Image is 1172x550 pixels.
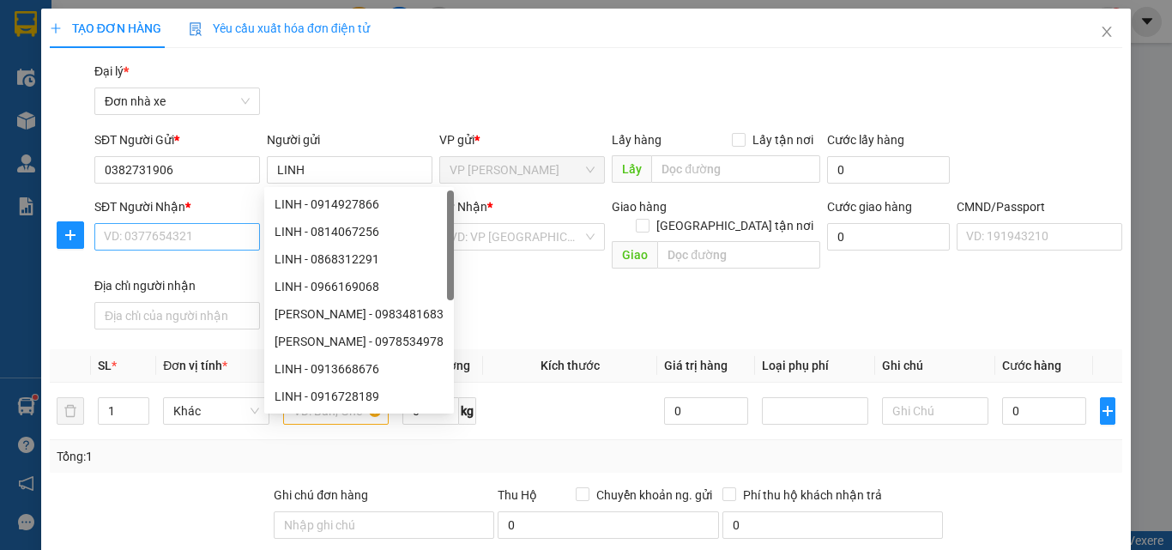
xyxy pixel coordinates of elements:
[105,88,250,114] span: Đơn nhà xe
[664,397,748,425] input: 0
[264,218,454,245] div: LINH - 0814067256
[274,488,368,502] label: Ghi chú đơn hàng
[541,359,600,372] span: Kích thước
[827,133,904,147] label: Cước lấy hàng
[664,359,728,372] span: Giá trị hàng
[755,349,875,383] th: Loại phụ phí
[651,155,820,183] input: Dọc đường
[264,273,454,300] div: LINH - 0966169068
[163,359,227,372] span: Đơn vị tính
[1101,404,1115,418] span: plus
[275,360,444,378] div: LINH - 0913668676
[57,447,454,466] div: Tổng: 1
[1083,9,1131,57] button: Close
[50,22,62,34] span: plus
[98,359,112,372] span: SL
[275,195,444,214] div: LINH - 0914927866
[94,276,260,295] div: Địa chỉ người nhận
[275,332,444,351] div: [PERSON_NAME] - 0978534978
[264,328,454,355] div: NGUYỄN VĂN LINH - 0978534978
[50,21,161,35] span: TẠO ĐƠN HÀNG
[459,397,476,425] span: kg
[264,190,454,218] div: LINH - 0914927866
[612,200,667,214] span: Giao hàng
[736,486,889,505] span: Phí thu hộ khách nhận trả
[57,221,84,249] button: plus
[173,398,259,424] span: Khác
[264,355,454,383] div: LINH - 0913668676
[274,511,494,539] input: Ghi chú đơn hàng
[957,197,1122,216] div: CMND/Passport
[94,197,260,216] div: SĐT Người Nhận
[1100,25,1114,39] span: close
[189,21,370,35] span: Yêu cầu xuất hóa đơn điện tử
[94,302,260,329] input: Địa chỉ của người nhận
[657,241,820,269] input: Dọc đường
[612,133,662,147] span: Lấy hàng
[612,241,657,269] span: Giao
[57,397,84,425] button: delete
[275,387,444,406] div: LINH - 0916728189
[275,222,444,241] div: LINH - 0814067256
[439,130,605,149] div: VP gửi
[275,305,444,323] div: [PERSON_NAME] - 0983481683
[827,156,950,184] input: Cước lấy hàng
[94,64,129,78] span: Đại lý
[1100,397,1115,425] button: plus
[264,300,454,328] div: BẢO LINH - 0983481683
[827,223,950,251] input: Cước giao hàng
[649,216,820,235] span: [GEOGRAPHIC_DATA] tận nơi
[94,130,260,149] div: SĐT Người Gửi
[882,397,988,425] input: Ghi Chú
[589,486,719,505] span: Chuyển khoản ng. gửi
[189,22,202,36] img: icon
[264,383,454,410] div: LINH - 0916728189
[612,155,651,183] span: Lấy
[498,488,537,502] span: Thu Hộ
[264,245,454,273] div: LINH - 0868312291
[57,228,83,242] span: plus
[267,130,432,149] div: Người gửi
[827,200,912,214] label: Cước giao hàng
[450,157,595,183] span: VP Ngọc Hồi
[746,130,820,149] span: Lấy tận nơi
[875,349,995,383] th: Ghi chú
[1002,359,1061,372] span: Cước hàng
[275,277,444,296] div: LINH - 0966169068
[439,200,487,214] span: VP Nhận
[275,250,444,269] div: LINH - 0868312291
